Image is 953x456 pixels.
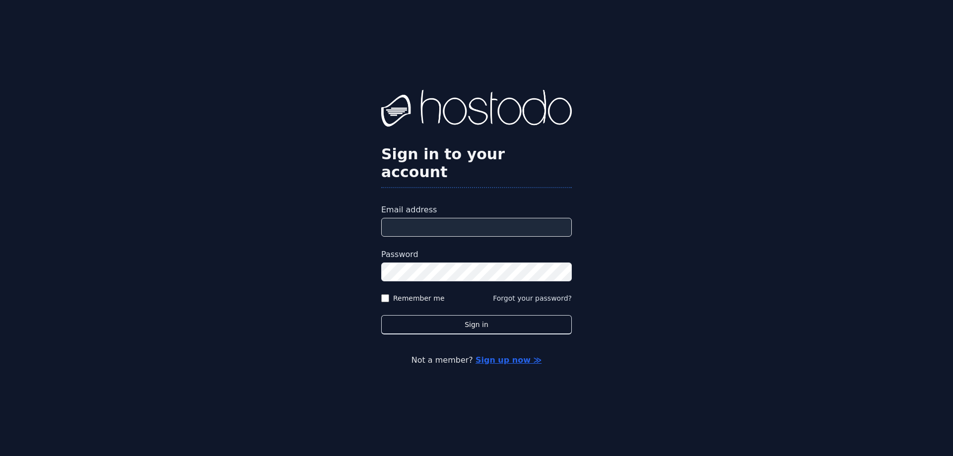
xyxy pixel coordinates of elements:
label: Remember me [393,293,445,303]
button: Sign in [381,315,572,334]
button: Forgot your password? [493,293,572,303]
img: Hostodo [381,90,572,130]
a: Sign up now ≫ [476,355,542,365]
label: Password [381,249,572,261]
label: Email address [381,204,572,216]
p: Not a member? [48,354,905,366]
h2: Sign in to your account [381,145,572,181]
